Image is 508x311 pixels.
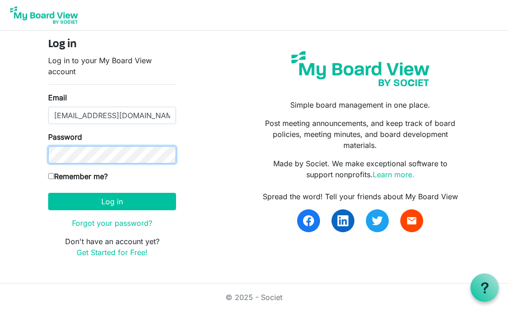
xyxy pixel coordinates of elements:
label: Password [48,131,82,142]
img: linkedin.svg [337,215,348,226]
p: Made by Societ. We make exceptional software to support nonprofits. [261,158,460,180]
img: My Board View Logo [7,4,81,27]
a: email [400,209,423,232]
div: Spread the word! Tell your friends about My Board View [261,191,460,202]
h4: Log in [48,38,176,51]
img: my-board-view-societ.svg [286,45,435,92]
a: Get Started for Free! [77,248,148,257]
img: facebook.svg [303,215,314,226]
a: © 2025 - Societ [226,293,282,302]
span: email [406,215,417,226]
button: Log in [48,193,176,210]
label: Remember me? [48,171,108,182]
p: Post meeting announcements, and keep track of board policies, meeting minutes, and board developm... [261,118,460,151]
p: Log in to your My Board View account [48,55,176,77]
input: Remember me? [48,173,54,179]
a: Forgot your password? [72,218,152,228]
p: Don't have an account yet? [48,236,176,258]
img: twitter.svg [372,215,383,226]
p: Simple board management in one place. [261,99,460,110]
label: Email [48,92,67,103]
a: Learn more. [373,170,414,179]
